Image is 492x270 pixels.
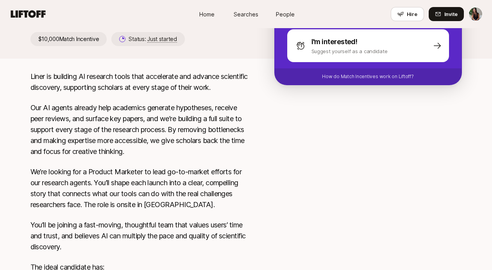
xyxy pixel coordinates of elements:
[30,32,107,46] p: $10,000 Match Incentive
[227,7,266,21] a: Searches
[30,166,249,210] p: We’re looking for a Product Marketer to lead go-to-market efforts for our research agents. You’ll...
[311,47,388,55] p: Suggest yourself as a candidate
[391,7,424,21] button: Hire
[129,34,177,44] p: Status:
[234,10,258,18] span: Searches
[429,7,464,21] button: Invite
[30,220,249,252] p: You’ll be joining a fast-moving, thoughtful team that values users’ time and trust, and believes ...
[147,36,177,43] span: Just started
[188,7,227,21] a: Home
[199,10,215,18] span: Home
[469,7,482,21] img: Ciara Cornette
[266,7,305,21] a: People
[407,10,417,18] span: Hire
[311,36,358,47] p: I'm interested!
[30,71,249,93] p: Liner is building AI research tools that accelerate and advance scientific discovery, supporting ...
[276,10,295,18] span: People
[444,10,458,18] span: Invite
[322,73,413,80] p: How do Match Incentives work on Liftoff?
[469,7,483,21] button: Ciara Cornette
[30,102,249,157] p: Our AI agents already help academics generate hypotheses, receive peer reviews, and surface key p...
